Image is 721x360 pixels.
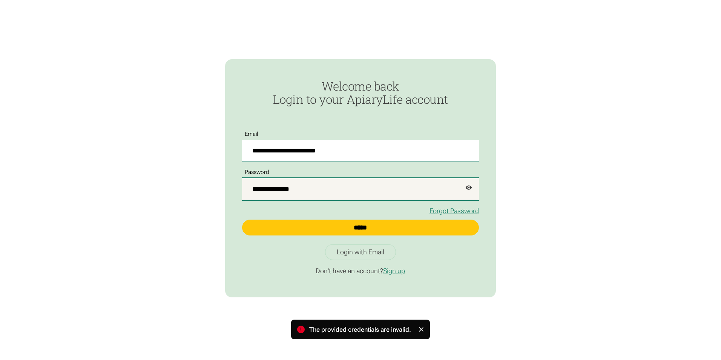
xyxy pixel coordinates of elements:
p: Don't have an account? [242,267,479,275]
a: Sign up [383,267,405,275]
form: Login [242,126,479,235]
div: Login with Email [337,248,384,256]
div: The provided credentials are invalid. [309,324,411,335]
h1: Welcome back Login to your ApiaryLife account [242,80,479,106]
label: Email [242,131,261,137]
a: Forgot Password [430,207,479,215]
label: Password [242,169,272,175]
